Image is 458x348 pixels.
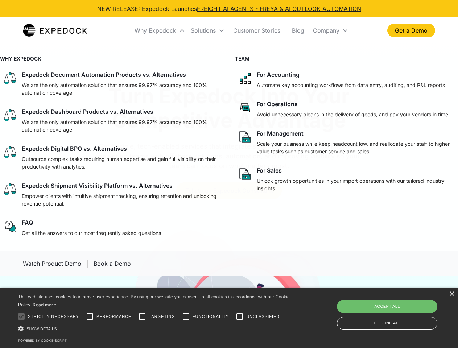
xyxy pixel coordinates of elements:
a: FREIGHT AI AGENTS - FREYA & AI OUTLOOK AUTOMATION [197,5,361,12]
span: Strictly necessary [28,314,79,320]
img: network like icon [238,71,252,86]
img: Expedock Logo [23,23,87,38]
span: Performance [96,314,132,320]
span: Functionality [193,314,229,320]
p: Get all the answers to our most frequently asked questions [22,229,161,237]
span: Targeting [149,314,175,320]
div: For Management [257,130,304,137]
p: Unlock growth opportunities in your import operations with our tailored industry insights. [257,177,455,192]
div: NEW RELEASE: Expedock Launches [97,4,361,13]
span: This website uses cookies to improve user experience. By using our website you consent to all coo... [18,294,290,308]
img: paper and bag icon [238,167,252,181]
div: Why Expedock [132,18,188,43]
div: Expedock Document Automation Products vs. Alternatives [22,71,186,78]
a: Powered by cookie-script [18,339,67,343]
iframe: Chat Widget [337,270,458,348]
img: regular chat bubble icon [3,219,17,233]
a: Blog [286,18,310,43]
a: Get a Demo [387,24,435,37]
a: Book a Demo [94,257,131,270]
p: Avoid unnecessary blocks in the delivery of goods, and pay your vendors in time [257,111,448,118]
div: Solutions [188,18,227,43]
div: Watch Product Demo [23,260,81,267]
div: Expedock Shipment Visibility Platform vs. Alternatives [22,182,173,189]
img: scale icon [3,145,17,159]
div: Company [313,27,339,34]
div: For Sales [257,167,282,174]
div: Book a Demo [94,260,131,267]
p: Automate key accounting workflows from data entry, auditing, and P&L reports [257,81,445,89]
span: Unclassified [246,314,280,320]
a: Customer Stories [227,18,286,43]
p: Scale your business while keep headcount low, and reallocate your staff to higher value tasks suc... [257,140,455,155]
div: FAQ [22,219,33,226]
div: Company [310,18,351,43]
span: Show details [26,327,57,331]
p: Empower clients with intuitive shipment tracking, ensuring retention and unlocking revenue potent... [22,192,220,207]
p: We are the only automation solution that ensures 99.97% accuracy and 100% automation coverage [22,118,220,133]
div: For Accounting [257,71,300,78]
img: scale icon [3,108,17,123]
div: For Operations [257,100,298,108]
img: rectangular chat bubble icon [238,100,252,115]
a: home [23,23,87,38]
div: Expedock Dashboard Products vs. Alternatives [22,108,153,115]
img: scale icon [3,182,17,196]
div: Show details [18,325,292,332]
div: Expedock Digital BPO vs. Alternatives [22,145,127,152]
div: Why Expedock [135,27,176,34]
p: Outsource complex tasks requiring human expertise and gain full visibility on their productivity ... [22,155,220,170]
p: We are the only automation solution that ensures 99.97% accuracy and 100% automation coverage [22,81,220,96]
div: Solutions [191,27,216,34]
img: paper and bag icon [238,130,252,144]
img: scale icon [3,71,17,86]
a: Read more [33,302,56,307]
a: open lightbox [23,257,81,270]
